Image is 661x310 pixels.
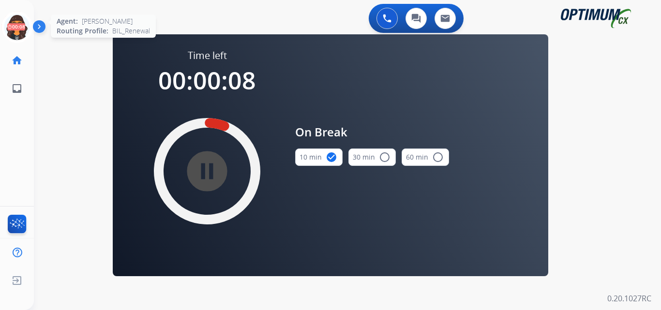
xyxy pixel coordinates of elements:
button: 60 min [402,148,449,166]
span: On Break [295,123,449,141]
span: 00:00:08 [158,64,256,97]
button: 30 min [348,148,396,166]
button: 10 min [295,148,343,166]
mat-icon: home [11,55,23,66]
mat-icon: radio_button_unchecked [432,151,444,163]
span: [PERSON_NAME] [82,16,133,26]
span: Routing Profile: [57,26,108,36]
span: Agent: [57,16,78,26]
span: Time left [188,49,227,62]
span: BIL_Renewal [112,26,150,36]
p: 0.20.1027RC [607,293,651,304]
mat-icon: pause_circle_filled [201,165,213,177]
mat-icon: inbox [11,83,23,94]
mat-icon: check_circle [326,151,337,163]
mat-icon: radio_button_unchecked [379,151,391,163]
